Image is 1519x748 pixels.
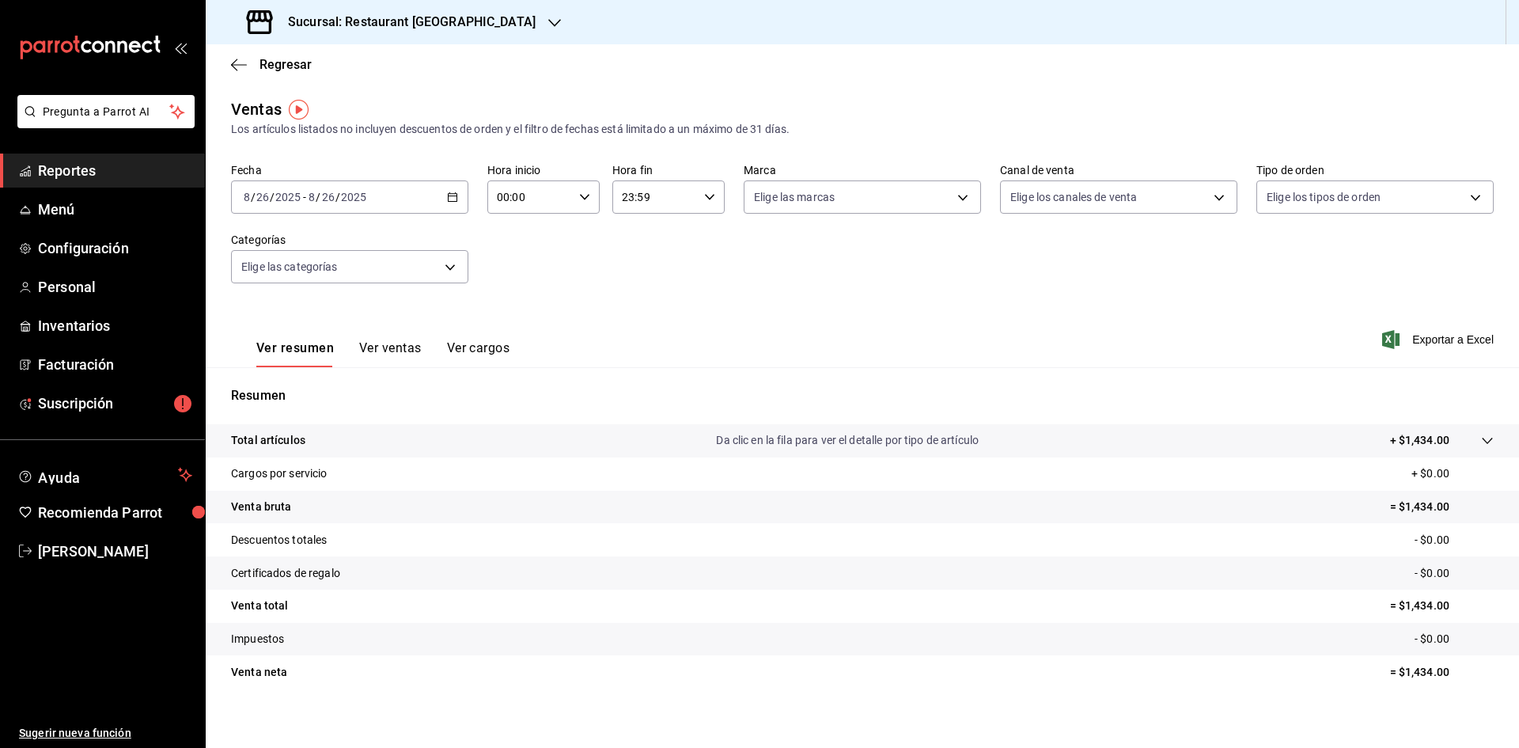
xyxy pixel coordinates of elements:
span: Regresar [259,57,312,72]
p: - $0.00 [1415,532,1494,549]
span: Configuración [38,237,192,259]
input: -- [256,191,270,203]
input: ---- [340,191,367,203]
button: Ver cargos [447,340,510,367]
p: = $1,434.00 [1390,664,1494,681]
button: Ver ventas [359,340,422,367]
label: Tipo de orden [1256,165,1494,176]
button: Ver resumen [256,340,334,367]
span: Inventarios [38,315,192,336]
button: Pregunta a Parrot AI [17,95,195,128]
label: Canal de venta [1000,165,1237,176]
button: Regresar [231,57,312,72]
label: Fecha [231,165,468,176]
span: Pregunta a Parrot AI [43,104,170,120]
p: Descuentos totales [231,532,327,549]
span: - [303,191,306,203]
label: Hora fin [612,165,725,176]
span: Reportes [38,160,192,181]
p: Venta total [231,598,288,614]
span: Suscripción [38,393,192,414]
span: Elige las marcas [754,189,835,205]
p: Cargos por servicio [231,465,328,482]
p: + $0.00 [1411,465,1494,482]
span: Elige los canales de venta [1010,189,1137,205]
p: Impuestos [231,631,284,647]
p: Certificados de regalo [231,565,340,582]
span: Sugerir nueva función [19,725,192,742]
p: Resumen [231,386,1494,405]
p: = $1,434.00 [1390,598,1494,614]
input: -- [321,191,335,203]
label: Hora inicio [487,165,600,176]
input: ---- [275,191,301,203]
span: / [335,191,340,203]
label: Categorías [231,234,468,245]
p: + $1,434.00 [1390,432,1449,449]
span: / [251,191,256,203]
div: navigation tabs [256,340,509,367]
p: Da clic en la fila para ver el detalle por tipo de artículo [716,432,979,449]
p: Total artículos [231,432,305,449]
p: - $0.00 [1415,631,1494,647]
span: Elige las categorías [241,259,338,275]
h3: Sucursal: Restaurant [GEOGRAPHIC_DATA] [275,13,536,32]
span: / [270,191,275,203]
span: Ayuda [38,465,172,484]
span: Elige los tipos de orden [1267,189,1381,205]
input: -- [308,191,316,203]
span: Menú [38,199,192,220]
label: Marca [744,165,981,176]
img: Tooltip marker [289,100,309,120]
p: - $0.00 [1415,565,1494,582]
p: Venta bruta [231,499,291,515]
span: / [316,191,320,203]
span: [PERSON_NAME] [38,541,192,562]
button: open_drawer_menu [174,41,187,54]
div: Los artículos listados no incluyen descuentos de orden y el filtro de fechas está limitado a un m... [231,121,1494,138]
button: Exportar a Excel [1385,330,1494,349]
a: Pregunta a Parrot AI [11,115,195,131]
div: Ventas [231,97,282,121]
p: Venta neta [231,664,287,681]
p: = $1,434.00 [1390,499,1494,515]
input: -- [243,191,251,203]
span: Recomienda Parrot [38,502,192,523]
span: Facturación [38,354,192,375]
span: Personal [38,276,192,298]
